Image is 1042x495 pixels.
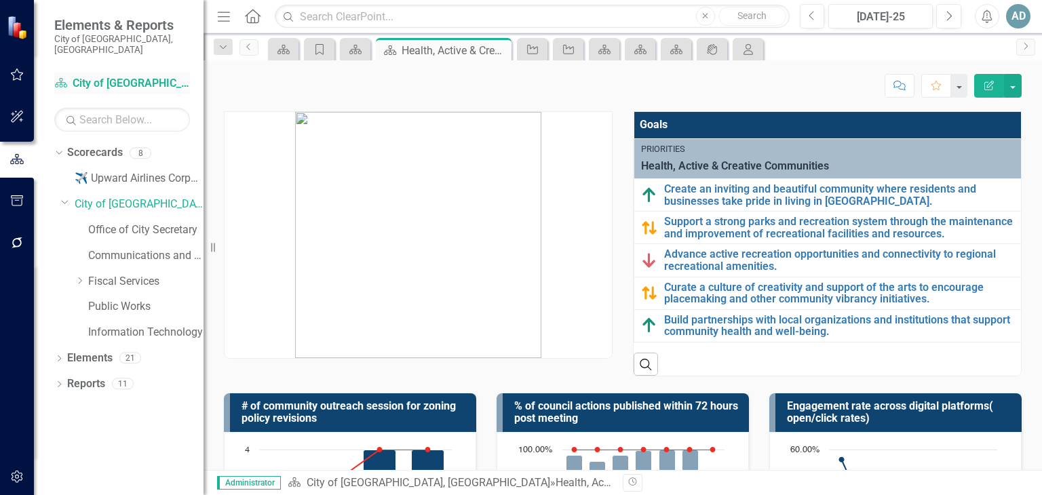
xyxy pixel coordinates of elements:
path: Feb-25, 100. Target. [595,447,600,452]
button: [DATE]-25 [828,4,933,28]
h3: Engagement rate across digital platforms( open/click rates) [787,400,1015,424]
text: 100.00% [518,446,552,454]
a: Communications and Marketing [88,248,204,264]
img: Above Target [641,187,657,203]
path: Jan-25, 55. Open Rate. [839,457,845,462]
path: Mar-25, 100. Target. [618,447,623,452]
g: Target, series 1 of 2. Line with 7 data points. [572,447,716,452]
div: » [288,475,613,491]
path: Apr-25, 100. Target. [641,447,647,452]
span: Search [737,10,767,21]
td: Double-Click to Edit Right Click for Context Menu [634,309,1028,342]
path: Q2-25, 4. Target. [425,447,431,452]
a: Elements [67,351,113,366]
span: Administrator [217,476,281,490]
a: Reports [67,376,105,392]
button: Search [718,7,786,26]
span: Health, Active & Creative Communities [641,159,1021,174]
a: Fiscal Services [88,274,204,290]
input: Search ClearPoint... [275,5,789,28]
td: Double-Click to Edit [634,138,1028,178]
path: Q1-25, 4. Target. [377,447,383,452]
td: Double-Click to Edit Right Click for Context Menu [634,244,1028,277]
div: 11 [112,378,134,390]
a: Advance active recreation opportunities and connectivity to regional recreational amenities. [664,248,1021,272]
a: Build partnerships with local organizations and institutions that support community health and we... [664,314,1021,338]
a: Curate a culture of creativity and support of the arts to encourage placemaking and other communi... [664,281,1021,305]
div: [DATE]-25 [833,9,928,25]
img: Below Plan [641,252,657,269]
a: City of [GEOGRAPHIC_DATA], [GEOGRAPHIC_DATA] [54,76,190,92]
a: Public Works [88,299,204,315]
a: Support a strong parks and recreation system through the maintenance and improvement of recreatio... [664,216,1021,239]
h3: % of council actions published within 72 hours post meeting [514,400,742,424]
path: May-25, 100. Target. [664,447,670,452]
button: AD [1006,4,1030,28]
td: Double-Click to Edit Right Click for Context Menu [634,212,1028,244]
img: Caution [641,285,657,301]
small: City of [GEOGRAPHIC_DATA], [GEOGRAPHIC_DATA] [54,33,190,56]
a: City of [GEOGRAPHIC_DATA], [GEOGRAPHIC_DATA] [307,476,550,489]
div: Health, Active & Creative Communities [556,476,738,489]
td: Double-Click to Edit Right Click for Context Menu [634,178,1028,211]
a: City of [GEOGRAPHIC_DATA], [GEOGRAPHIC_DATA] [75,197,204,212]
path: Jun-25, 100. Target. [687,447,693,452]
path: Jul-25, 100. Target. [710,447,716,452]
input: Search Below... [54,108,190,132]
img: ClearPoint Strategy [7,16,31,39]
a: Scorecards [67,145,123,161]
text: 60.00% [790,446,819,454]
div: Priorities [641,143,1021,155]
td: Double-Click to Edit Right Click for Context Menu [634,277,1028,309]
div: Health, Active & Creative Communities [402,42,508,59]
div: 21 [119,353,141,364]
text: 4 [245,446,250,454]
a: ✈️ Upward Airlines Corporate [75,171,204,186]
a: Create an inviting and beautiful community where residents and businesses take pride in living in... [664,183,1021,207]
img: Caution [641,220,657,236]
div: 8 [130,147,151,159]
path: Jan-25, 100. Target. [572,447,577,452]
a: Information Technology [88,325,204,340]
h3: # of community outreach session for zoning policy revisions [242,400,469,424]
img: Above Target [641,317,657,334]
a: Office of City Secretary [88,222,204,238]
span: Elements & Reports [54,17,190,33]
